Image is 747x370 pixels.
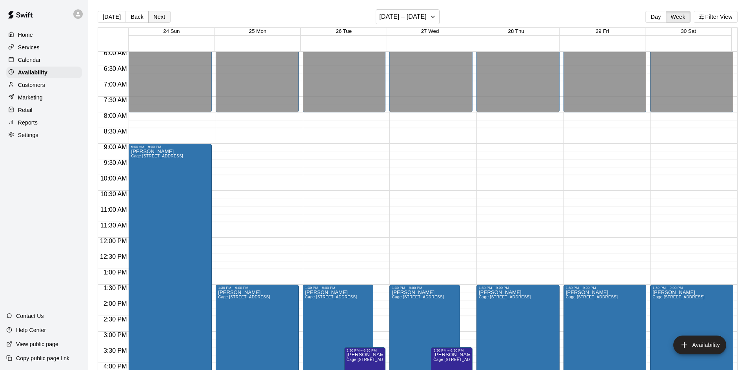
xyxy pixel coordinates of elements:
[18,119,38,126] p: Reports
[102,81,129,88] span: 7:00 AM
[148,11,170,23] button: Next
[305,286,371,290] div: 1:30 PM – 9:00 PM
[421,28,439,34] button: 27 Wed
[16,340,58,348] p: View public page
[666,11,691,23] button: Week
[645,11,666,23] button: Day
[102,97,129,103] span: 7:30 AM
[131,154,183,158] span: Cage [STREET_ADDRESS]
[347,348,383,352] div: 3:30 PM – 6:30 PM
[102,347,129,354] span: 3:30 PM
[18,56,41,64] p: Calendar
[125,11,149,23] button: Back
[18,81,45,89] p: Customers
[392,286,458,290] div: 1:30 PM – 9:00 PM
[6,104,82,116] a: Retail
[6,29,82,41] a: Home
[249,28,266,34] button: 25 Mon
[652,295,705,299] span: Cage [STREET_ADDRESS]
[218,286,296,290] div: 1:30 PM – 9:00 PM
[102,316,129,323] span: 2:30 PM
[673,336,726,354] button: add
[305,295,357,299] span: Cage [STREET_ADDRESS]
[652,286,731,290] div: 1:30 PM – 9:00 PM
[102,269,129,276] span: 1:00 PM
[131,145,209,149] div: 9:00 AM – 9:00 PM
[98,253,129,260] span: 12:30 PM
[566,286,644,290] div: 1:30 PM – 9:00 PM
[6,67,82,78] a: Availability
[18,131,38,139] p: Settings
[102,300,129,307] span: 2:00 PM
[18,31,33,39] p: Home
[98,175,129,182] span: 10:00 AM
[98,11,126,23] button: [DATE]
[18,94,43,101] p: Marketing
[16,312,44,320] p: Contact Us
[102,332,129,338] span: 3:00 PM
[18,69,47,76] p: Availability
[18,106,33,114] p: Retail
[479,295,531,299] span: Cage [STREET_ADDRESS]
[694,11,738,23] button: Filter View
[102,50,129,56] span: 6:00 AM
[218,295,270,299] span: Cage [STREET_ADDRESS]
[6,54,82,66] a: Calendar
[392,295,444,299] span: Cage [STREET_ADDRESS]
[163,28,180,34] button: 24 Sun
[102,112,129,119] span: 8:00 AM
[508,28,524,34] button: 28 Thu
[98,191,129,197] span: 10:30 AM
[98,206,129,213] span: 11:00 AM
[98,222,129,229] span: 11:30 AM
[102,65,129,72] span: 6:30 AM
[98,238,129,244] span: 12:00 PM
[18,43,40,51] p: Services
[102,363,129,370] span: 4:00 PM
[347,357,399,362] span: Cage [STREET_ADDRESS]
[102,285,129,291] span: 1:30 PM
[336,28,352,34] button: 26 Tue
[433,348,470,352] div: 3:30 PM – 6:30 PM
[433,357,485,362] span: Cage [STREET_ADDRESS]
[566,295,618,299] span: Cage [STREET_ADDRESS]
[102,144,129,150] span: 9:00 AM
[102,159,129,166] span: 9:30 AM
[6,92,82,103] a: Marketing
[6,117,82,128] a: Reports
[16,326,46,334] p: Help Center
[6,42,82,53] a: Services
[16,354,69,362] p: Copy public page link
[596,28,609,34] button: 29 Fri
[102,128,129,135] span: 8:30 AM
[479,286,557,290] div: 1:30 PM – 9:00 PM
[6,129,82,141] a: Settings
[376,9,440,24] button: [DATE] – [DATE]
[379,11,427,22] h6: [DATE] – [DATE]
[6,79,82,91] a: Customers
[681,28,696,34] button: 30 Sat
